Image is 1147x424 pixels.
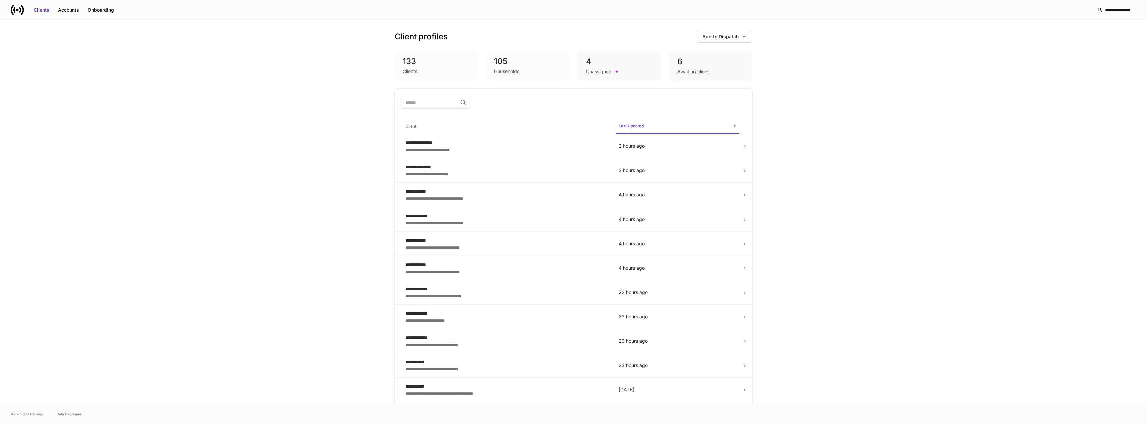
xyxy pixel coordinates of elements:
span: Last Updated [616,119,739,134]
button: Add to Dispatch [697,31,752,43]
span: Client [403,120,611,133]
a: Data Disclaimer [57,411,81,417]
div: Clients [403,68,417,75]
button: Clients [29,5,54,15]
div: Awaiting client [677,68,709,75]
p: 3 hours ago [619,167,737,174]
button: Accounts [54,5,83,15]
p: 4 hours ago [619,216,737,223]
div: Onboarding [88,7,114,13]
div: Clients [34,7,49,13]
div: 6 [677,56,744,67]
div: 6Awaiting client [669,51,752,81]
button: Onboarding [83,5,118,15]
h3: Client profiles [395,31,448,42]
div: Unassigned [586,68,612,75]
p: [DATE] [619,386,737,393]
div: Accounts [58,7,79,13]
div: 4Unassigned [578,51,661,81]
div: 4 [586,56,653,67]
p: 4 hours ago [619,240,737,247]
p: 23 hours ago [619,362,737,369]
p: 23 hours ago [619,289,737,296]
p: 23 hours ago [619,313,737,320]
div: Add to Dispatch [702,33,739,40]
p: 4 hours ago [619,191,737,198]
div: 105 [494,56,561,67]
span: © 2025 OneAdvisory [11,411,43,417]
p: 23 hours ago [619,338,737,344]
div: 133 [403,56,470,67]
div: Households [494,68,519,75]
h6: Last Updated [619,123,644,129]
h6: Client [405,123,416,129]
p: 4 hours ago [619,265,737,271]
p: 2 hours ago [619,143,737,149]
